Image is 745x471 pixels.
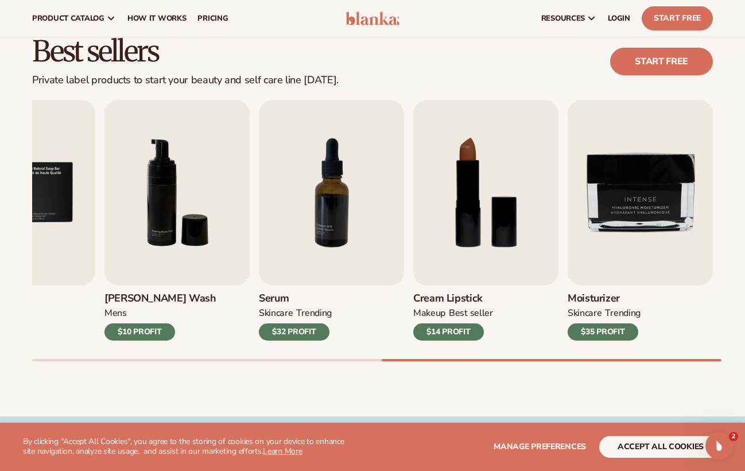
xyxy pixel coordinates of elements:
[541,14,585,23] span: resources
[296,307,331,319] div: TRENDING
[413,100,558,341] a: 8 / 9
[729,432,738,441] span: 2
[127,14,187,23] span: How It Works
[263,446,302,457] a: Learn More
[642,6,713,30] a: Start Free
[413,292,493,305] h3: Cream Lipstick
[32,74,339,87] div: Private label products to start your beauty and self care line [DATE].
[705,432,733,460] iframe: Intercom live chat
[568,100,713,341] a: 9 / 9
[599,436,722,458] button: accept all cookies
[610,48,713,75] a: Start free
[608,14,630,23] span: LOGIN
[259,323,329,341] div: $32 PROFIT
[413,307,445,319] div: MAKEUP
[568,307,602,319] div: SKINCARE
[259,292,332,305] h3: Serum
[346,11,399,25] img: logo
[494,441,586,452] span: Manage preferences
[104,307,127,319] div: mens
[449,307,493,319] div: BEST SELLER
[32,37,339,67] h2: Best sellers
[104,323,175,341] div: $10 PROFIT
[259,100,404,341] a: 7 / 9
[104,100,250,341] a: 6 / 9
[32,14,104,23] span: product catalog
[413,323,484,341] div: $14 PROFIT
[568,323,638,341] div: $35 PROFIT
[197,14,228,23] span: pricing
[494,436,586,458] button: Manage preferences
[259,307,293,319] div: SKINCARE
[23,437,354,457] p: By clicking "Accept All Cookies", you agree to the storing of cookies on your device to enhance s...
[104,292,216,305] h3: [PERSON_NAME] Wash
[605,307,640,319] div: TRENDING
[568,292,641,305] h3: Moisturizer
